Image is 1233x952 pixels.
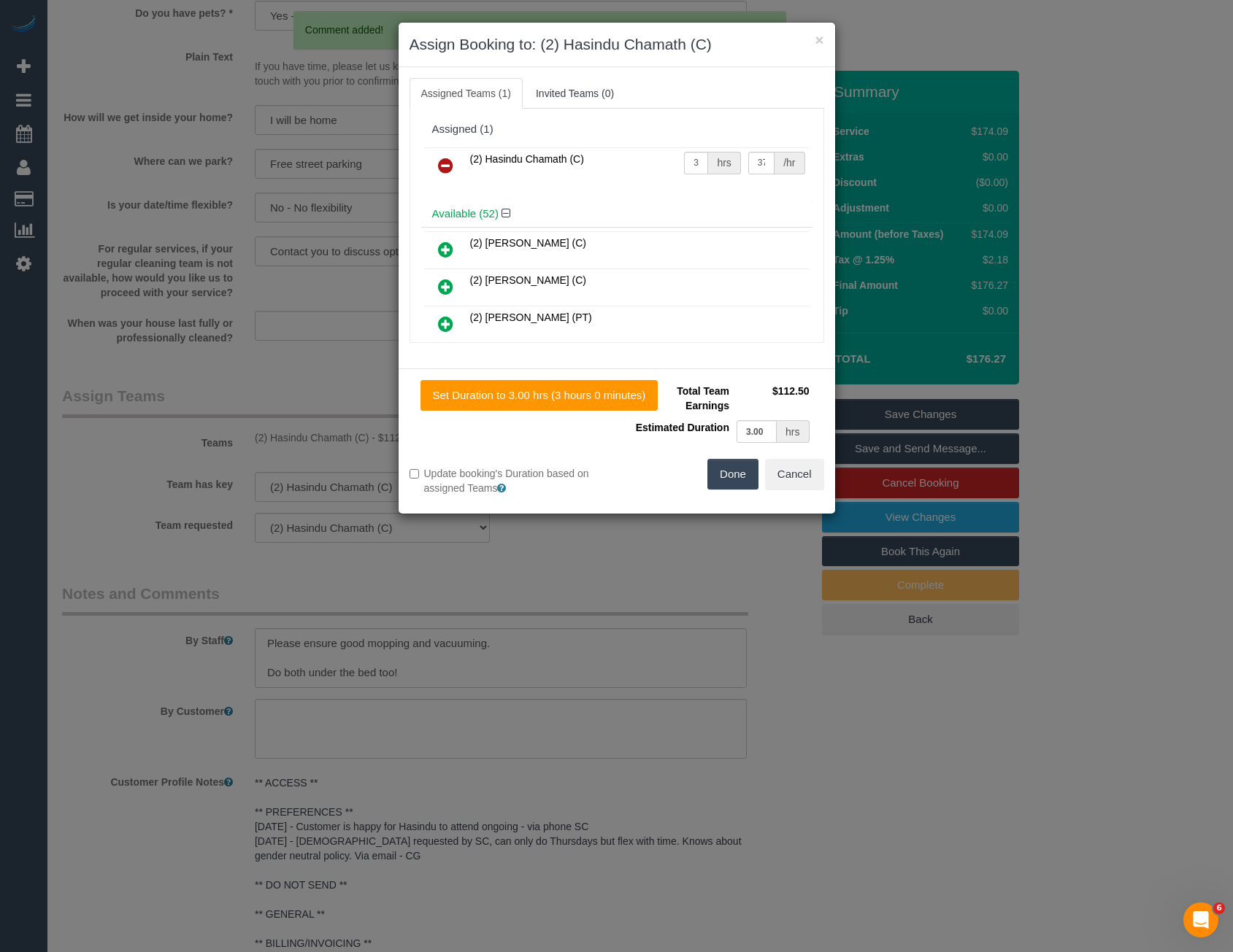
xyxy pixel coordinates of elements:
[432,208,802,220] h4: Available (52)
[410,469,419,479] input: Update booking's Duration based on assigned Teams
[470,311,592,323] span: (2) [PERSON_NAME] (PT)
[524,78,626,109] a: Invited Teams (0)
[628,380,733,417] td: Total Team Earnings
[815,32,823,47] button: ×
[1213,902,1225,914] span: 6
[1183,902,1218,937] iframe: Intercom live chat
[470,153,584,165] span: (2) Hasindu Chamath (C)
[765,459,824,489] button: Cancel
[636,422,729,433] span: Estimated Duration
[470,237,586,249] span: (2) [PERSON_NAME] (C)
[733,380,813,417] td: $112.50
[470,274,586,286] span: (2) [PERSON_NAME] (C)
[775,152,804,174] div: /hr
[707,459,758,489] button: Done
[410,78,523,109] a: Assigned Teams (1)
[410,34,824,55] h3: Assign Booking to: (2) Hasindu Chamath (C)
[432,123,802,136] div: Assigned (1)
[420,380,658,411] button: Set Duration to 3.00 hrs (3 hours 0 minutes)
[410,466,606,495] label: Update booking's Duration based on assigned Teams
[777,420,809,443] div: hrs
[708,152,740,174] div: hrs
